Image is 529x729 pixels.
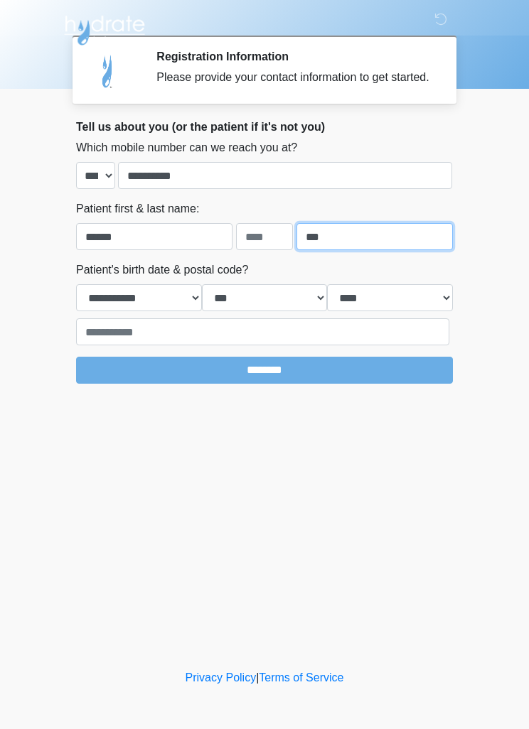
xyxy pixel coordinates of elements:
img: Hydrate IV Bar - Chandler Logo [62,11,147,46]
label: Which mobile number can we reach you at? [76,139,297,156]
div: Please provide your contact information to get started. [156,69,432,86]
a: Terms of Service [259,671,343,684]
label: Patient's birth date & postal code? [76,261,248,279]
label: Patient first & last name: [76,200,199,217]
img: Agent Avatar [87,50,129,92]
a: | [256,671,259,684]
a: Privacy Policy [186,671,257,684]
h2: Tell us about you (or the patient if it's not you) [76,120,453,134]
